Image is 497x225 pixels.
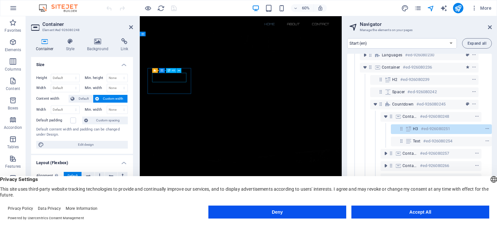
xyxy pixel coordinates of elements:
[453,3,463,13] button: publish
[420,174,449,182] h6: #ed-926080275
[427,5,435,12] i: Navigator
[421,125,450,133] h6: #ed-926080251
[5,47,21,52] p: Elements
[403,175,417,181] span: Container
[37,4,86,12] img: Editor Logo
[462,38,492,49] button: Expand all
[484,137,491,145] button: context-menu
[471,51,477,59] button: context-menu
[392,77,398,82] span: H2
[7,144,19,150] p: Tables
[36,172,64,180] label: Alignment
[403,63,432,71] h6: #ed-926080236
[5,28,21,33] p: Favorites
[464,51,471,59] button: preset
[291,4,314,12] button: 60%
[400,76,429,84] h6: #ed-926080239
[116,38,133,52] h4: Link
[382,174,390,182] button: toggle-expand
[416,100,446,108] h6: #ed-926080245
[361,51,369,59] button: toggle-expand
[69,95,93,103] button: Default
[157,5,165,12] i: Reload page
[360,27,479,33] h3: Manage the elements on your pages
[405,51,434,59] h6: #ed-926080230
[403,163,417,168] span: Container
[36,76,51,80] label: Height
[471,76,477,84] button: context-menu
[4,125,22,130] p: Accordion
[36,141,128,149] button: Edit design
[42,27,120,33] h3: Element #ed-926080248
[82,117,128,124] button: Custom spacing
[5,164,21,169] p: Features
[414,4,422,12] button: pages
[85,86,107,90] label: Min. width
[6,86,20,91] p: Content
[392,89,405,95] span: Spacer
[420,162,449,170] h6: #ed-926080266
[61,38,82,52] h4: Style
[401,5,409,12] i: Design (Ctrl+Alt+Y)
[31,155,133,167] h4: Layout (Flexbox)
[371,100,379,108] button: toggle-expand
[427,4,435,12] button: navigator
[76,95,91,103] span: Default
[64,172,82,180] button: Default
[46,141,126,149] span: Edit design
[382,52,403,58] span: Languages
[440,4,448,12] button: text_generator
[403,114,417,119] span: Container
[90,117,126,124] span: Custom spacing
[382,162,390,170] button: toggle-expand
[101,95,126,103] span: Custom width
[413,126,418,131] span: H3
[36,117,70,124] label: Default padding
[31,38,61,52] h4: Container
[31,57,133,69] h4: Size
[5,67,21,72] p: Columns
[484,125,491,133] button: context-menu
[420,150,449,157] h6: #ed-926080257
[382,113,390,120] button: toggle-expand
[423,137,452,145] h6: #ed-926080254
[401,4,409,12] button: design
[468,41,486,45] span: Expand all
[172,69,175,72] span: H3
[407,88,436,96] h6: #ed-926080242
[420,113,449,120] h6: #ed-926080248
[93,95,128,103] button: Custom width
[474,113,480,120] button: context-menu
[471,63,477,71] button: context-menu
[36,108,51,111] label: Width
[471,5,491,11] span: More
[82,38,116,52] h4: Background
[361,63,369,71] button: toggle-expand
[68,172,78,180] span: Default
[474,162,480,170] button: context-menu
[144,4,152,12] button: Click here to leave preview mode and continue editing
[85,108,107,111] label: Min. width
[469,3,494,13] button: More
[85,76,107,80] label: Min. height
[360,21,492,27] h2: Navigator
[157,4,165,12] button: reload
[36,127,128,138] div: Default content width and padding can be changed under Design.
[392,102,414,107] span: Countdown
[42,21,133,27] h2: Container
[8,106,18,111] p: Boxes
[471,100,477,108] button: context-menu
[317,5,323,11] i: On resize automatically adjust zoom level to fit chosen device.
[382,65,400,70] span: Container
[464,100,471,108] button: preset
[464,63,471,71] button: animation
[301,4,311,12] h6: 60%
[414,5,422,12] i: Pages (Ctrl+Alt+S)
[413,139,421,144] span: Text
[36,86,51,90] label: Width
[474,174,480,182] button: context-menu
[403,151,417,156] span: Container
[471,88,477,96] button: context-menu
[36,95,69,103] label: Content width
[382,150,390,157] button: toggle-expand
